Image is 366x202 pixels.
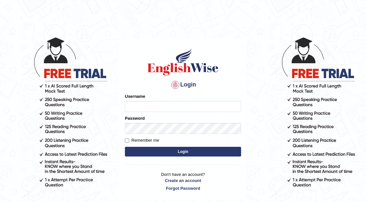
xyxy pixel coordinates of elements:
a: Forgot Password [125,185,241,191]
img: Logo of English Wise sign in for intelligent practice with AI [146,47,220,76]
a: Create an account [125,177,241,184]
h4: Login [125,80,241,90]
label: Remember me [125,137,159,144]
label: Username [125,93,145,99]
label: Password [125,115,145,121]
p: Don't have an account? [125,171,241,191]
input: Remember me [125,138,129,143]
button: Login [125,147,241,157]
